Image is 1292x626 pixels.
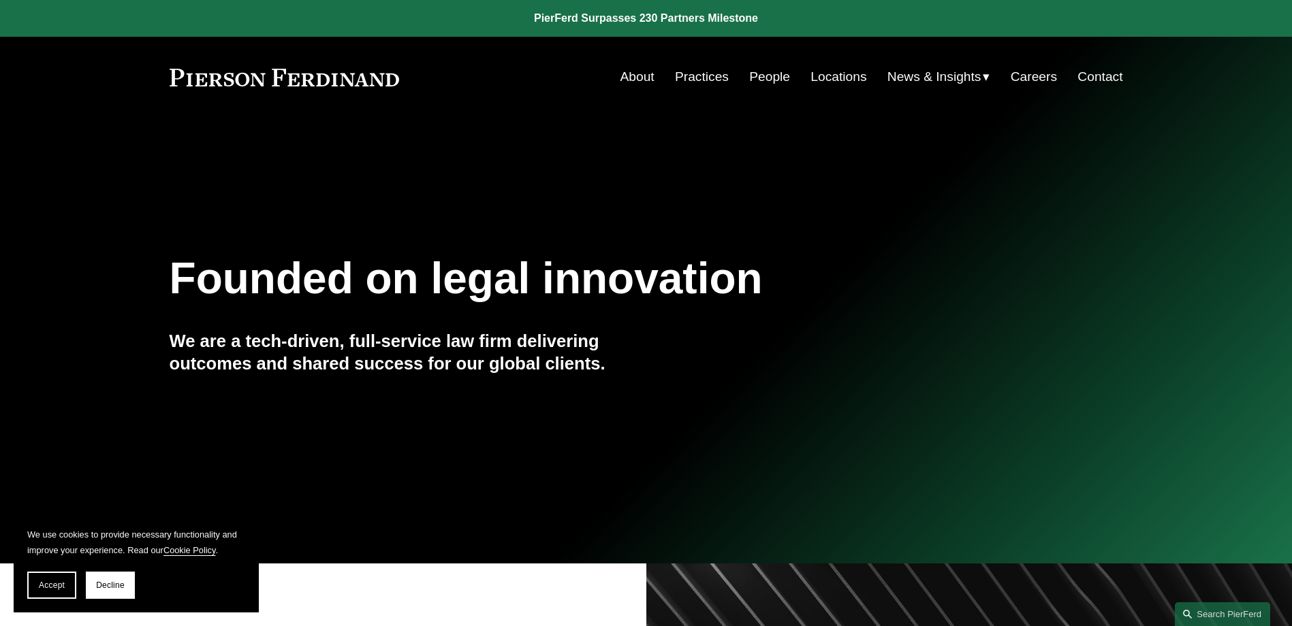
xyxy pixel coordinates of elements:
[27,527,245,558] p: We use cookies to provide necessary functionality and improve your experience. Read our .
[1175,602,1270,626] a: Search this site
[96,580,125,590] span: Decline
[1011,64,1057,90] a: Careers
[675,64,729,90] a: Practices
[27,572,76,599] button: Accept
[887,64,990,90] a: folder dropdown
[170,254,964,303] h1: Founded on legal innovation
[170,330,646,374] h4: We are a tech-driven, full-service law firm delivering outcomes and shared success for our global...
[620,64,655,90] a: About
[163,545,216,555] a: Cookie Policy
[1077,64,1122,90] a: Contact
[887,65,981,89] span: News & Insights
[14,513,259,612] section: Cookie banner
[749,64,790,90] a: People
[86,572,135,599] button: Decline
[810,64,866,90] a: Locations
[39,580,65,590] span: Accept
